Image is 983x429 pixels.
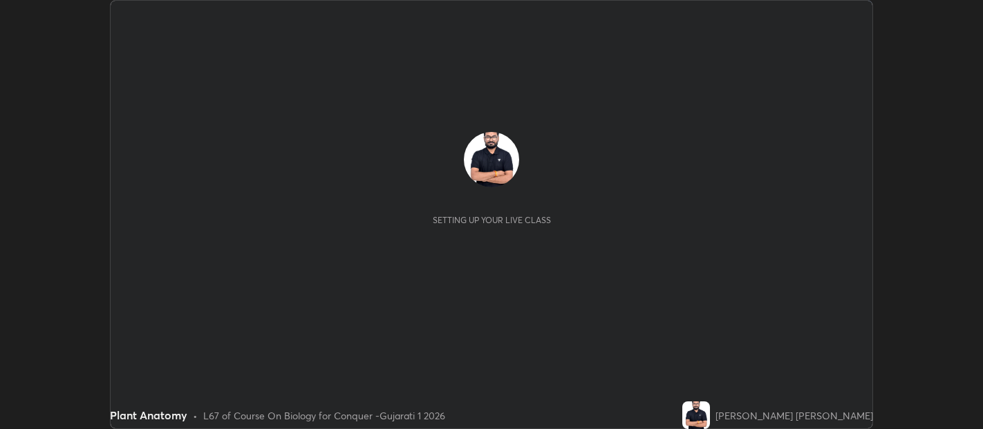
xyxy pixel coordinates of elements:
div: • [193,408,198,423]
div: [PERSON_NAME] [PERSON_NAME] [715,408,873,423]
img: 719b3399970646c8895fdb71918d4742.jpg [682,401,710,429]
div: L67 of Course On Biology for Conquer -Gujarati 1 2026 [203,408,445,423]
div: Plant Anatomy [110,407,187,423]
div: Setting up your live class [433,215,551,225]
img: 719b3399970646c8895fdb71918d4742.jpg [464,132,519,187]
